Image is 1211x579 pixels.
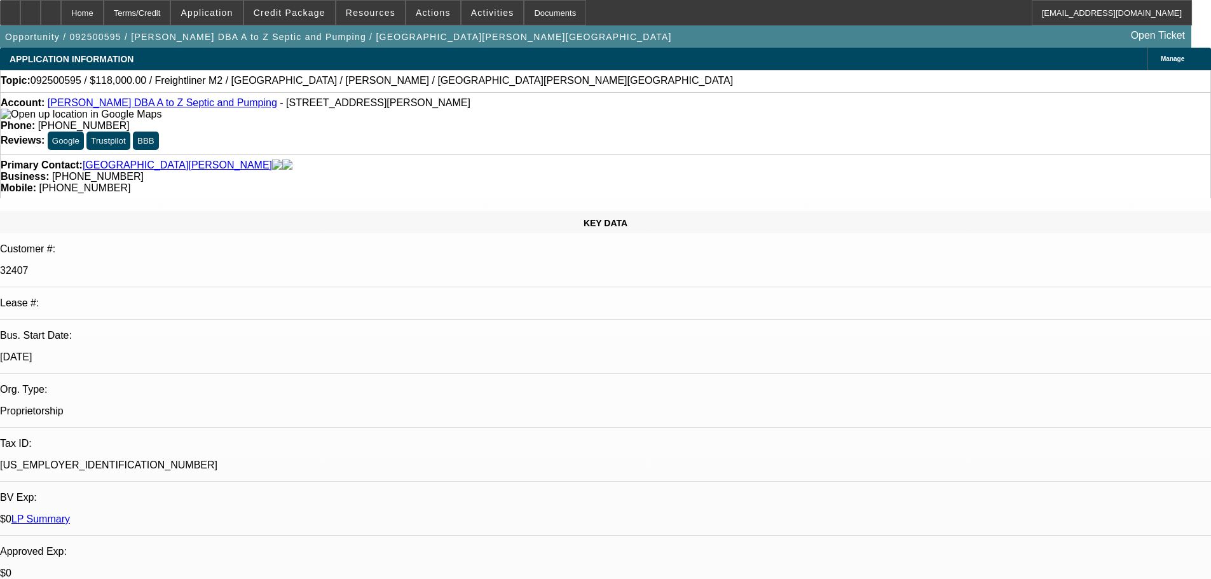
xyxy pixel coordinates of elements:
button: Activities [462,1,524,25]
strong: Phone: [1,120,35,131]
span: APPLICATION INFORMATION [10,54,133,64]
button: Resources [336,1,405,25]
span: 092500595 / $118,000.00 / Freightliner M2 / [GEOGRAPHIC_DATA] / [PERSON_NAME] / [GEOGRAPHIC_DATA]... [31,75,733,86]
a: LP Summary [11,514,70,524]
strong: Account: [1,97,44,108]
button: BBB [133,132,159,150]
span: Activities [471,8,514,18]
strong: Mobile: [1,182,36,193]
img: facebook-icon.png [272,160,282,171]
button: Credit Package [244,1,335,25]
strong: Primary Contact: [1,160,83,171]
button: Google [48,132,84,150]
button: Actions [406,1,460,25]
a: Open Ticket [1126,25,1190,46]
a: [PERSON_NAME] DBA A to Z Septic and Pumping [48,97,277,108]
span: KEY DATA [584,218,627,228]
strong: Business: [1,171,49,182]
a: [GEOGRAPHIC_DATA][PERSON_NAME] [83,160,272,171]
span: Manage [1161,55,1184,62]
span: - [STREET_ADDRESS][PERSON_NAME] [280,97,470,108]
strong: Reviews: [1,135,44,146]
img: linkedin-icon.png [282,160,292,171]
span: [PHONE_NUMBER] [38,120,130,131]
span: Credit Package [254,8,325,18]
span: [PHONE_NUMBER] [39,182,130,193]
strong: Topic: [1,75,31,86]
span: Application [181,8,233,18]
span: Resources [346,8,395,18]
span: Actions [416,8,451,18]
button: Trustpilot [86,132,130,150]
img: Open up location in Google Maps [1,109,161,120]
span: Opportunity / 092500595 / [PERSON_NAME] DBA A to Z Septic and Pumping / [GEOGRAPHIC_DATA][PERSON_... [5,32,672,42]
a: View Google Maps [1,109,161,119]
span: [PHONE_NUMBER] [52,171,144,182]
button: Application [171,1,242,25]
